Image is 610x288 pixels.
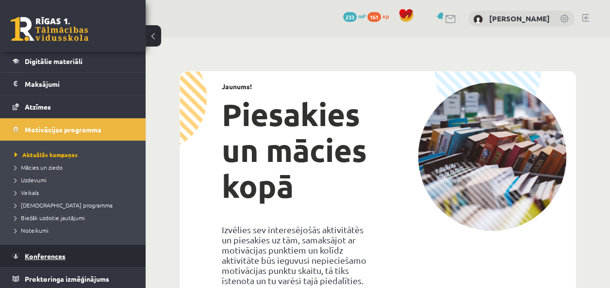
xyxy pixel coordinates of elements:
span: Uzdevumi [15,176,47,184]
span: Digitālie materiāli [25,57,82,65]
a: Noteikumi [15,226,136,235]
a: Konferences [13,245,133,267]
a: Rīgas 1. Tālmācības vidusskola [11,17,88,41]
span: Noteikumi [15,226,49,234]
span: mP [358,12,366,20]
span: 233 [343,12,357,22]
span: [DEMOGRAPHIC_DATA] programma [15,201,113,209]
span: Mācies un ziedo [15,163,63,171]
span: Konferences [25,252,66,260]
a: 161 xp [367,12,394,20]
span: 161 [367,12,381,22]
span: Proktoringa izmēģinājums [25,274,109,283]
a: Digitālie materiāli [13,50,133,72]
legend: Maksājumi [25,73,133,95]
strong: Jaunums! [222,82,252,91]
a: Aktuālās kampaņas [15,150,136,159]
a: Veikals [15,188,136,197]
span: Veikals [15,189,39,196]
span: xp [382,12,389,20]
a: Mācies un ziedo [15,163,136,172]
img: Katrīna Šeputīte [473,15,483,24]
h1: Piesakies un mācies kopā [222,96,370,204]
span: Atzīmes [25,102,51,111]
a: Maksājumi [13,73,133,95]
p: Izvēlies sev interesējošās aktivitātēs un piesakies uz tām, samaksājot ar motivācijas punktiem un... [222,224,370,286]
a: Biežāk uzdotie jautājumi [15,213,136,222]
a: [DEMOGRAPHIC_DATA] programma [15,201,136,209]
a: 233 mP [343,12,366,20]
a: Motivācijas programma [13,118,133,141]
a: Atzīmes [13,96,133,118]
span: Aktuālās kampaņas [15,151,78,159]
span: Motivācijas programma [25,125,101,134]
a: [PERSON_NAME] [489,14,550,23]
img: campaign-image-1c4f3b39ab1f89d1fca25a8facaab35ebc8e40cf20aedba61fd73fb4233361ac.png [418,82,566,231]
a: Uzdevumi [15,176,136,184]
span: Biežāk uzdotie jautājumi [15,214,85,222]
